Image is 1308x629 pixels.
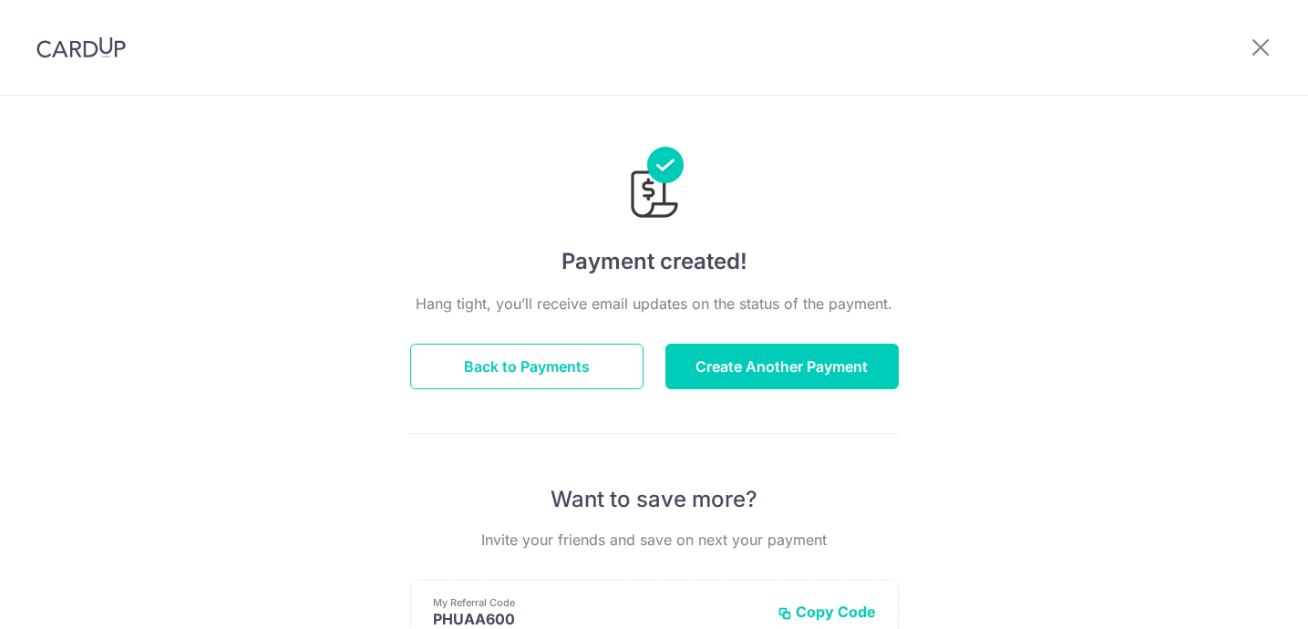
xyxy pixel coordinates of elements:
p: My Referral Code [433,595,763,610]
h4: Payment created! [410,245,899,278]
p: Hang tight, you’ll receive email updates on the status of the payment. [410,293,899,314]
p: Want to save more? [410,485,899,514]
button: Copy Code [778,603,876,621]
img: CardUp [36,36,126,58]
p: Invite your friends and save on next your payment [410,529,899,551]
img: Payments [625,147,684,223]
p: PHUAA600 [433,610,763,628]
button: Create Another Payment [665,344,899,389]
button: Back to Payments [410,344,644,389]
